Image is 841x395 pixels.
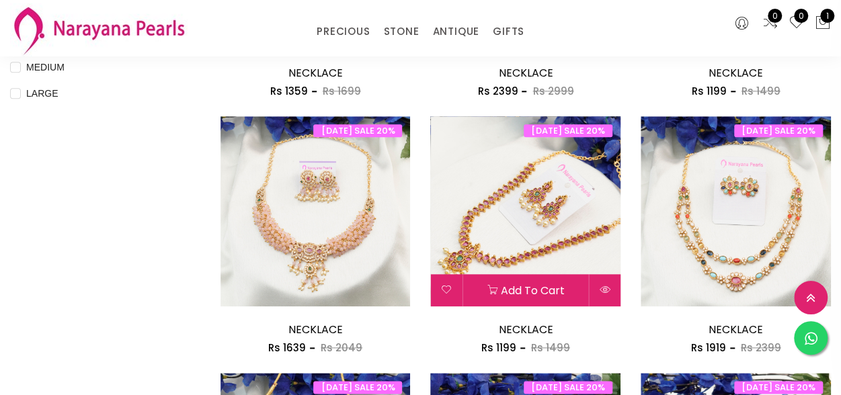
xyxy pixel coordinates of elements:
[498,322,553,337] a: NECKLACE
[477,84,518,98] span: Rs 2399
[589,274,620,306] button: Quick View
[820,9,834,23] span: 1
[768,9,782,23] span: 0
[742,84,780,98] span: Rs 1499
[321,341,362,355] span: Rs 2049
[21,60,70,75] span: MEDIUM
[709,65,763,81] a: NECKLACE
[815,15,831,32] button: 1
[532,84,573,98] span: Rs 2999
[21,86,63,101] span: LARGE
[430,274,462,306] button: Add to wishlist
[323,84,361,98] span: Rs 1699
[709,322,763,337] a: NECKLACE
[268,341,306,355] span: Rs 1639
[493,21,524,42] a: GIFTS
[317,21,370,42] a: PRECIOUS
[463,274,588,306] button: Add to cart
[524,381,612,394] span: [DATE] SALE 20%
[481,341,516,355] span: Rs 1199
[789,15,805,32] a: 0
[498,65,553,81] a: NECKLACE
[794,9,808,23] span: 0
[288,322,343,337] a: NECKLACE
[288,65,343,81] a: NECKLACE
[531,341,570,355] span: Rs 1499
[270,84,308,98] span: Rs 1359
[762,15,778,32] a: 0
[432,21,479,42] a: ANTIQUE
[524,124,612,137] span: [DATE] SALE 20%
[691,341,726,355] span: Rs 1919
[313,381,402,394] span: [DATE] SALE 20%
[383,21,419,42] a: STONE
[734,381,823,394] span: [DATE] SALE 20%
[734,124,823,137] span: [DATE] SALE 20%
[692,84,727,98] span: Rs 1199
[741,341,781,355] span: Rs 2399
[313,124,402,137] span: [DATE] SALE 20%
